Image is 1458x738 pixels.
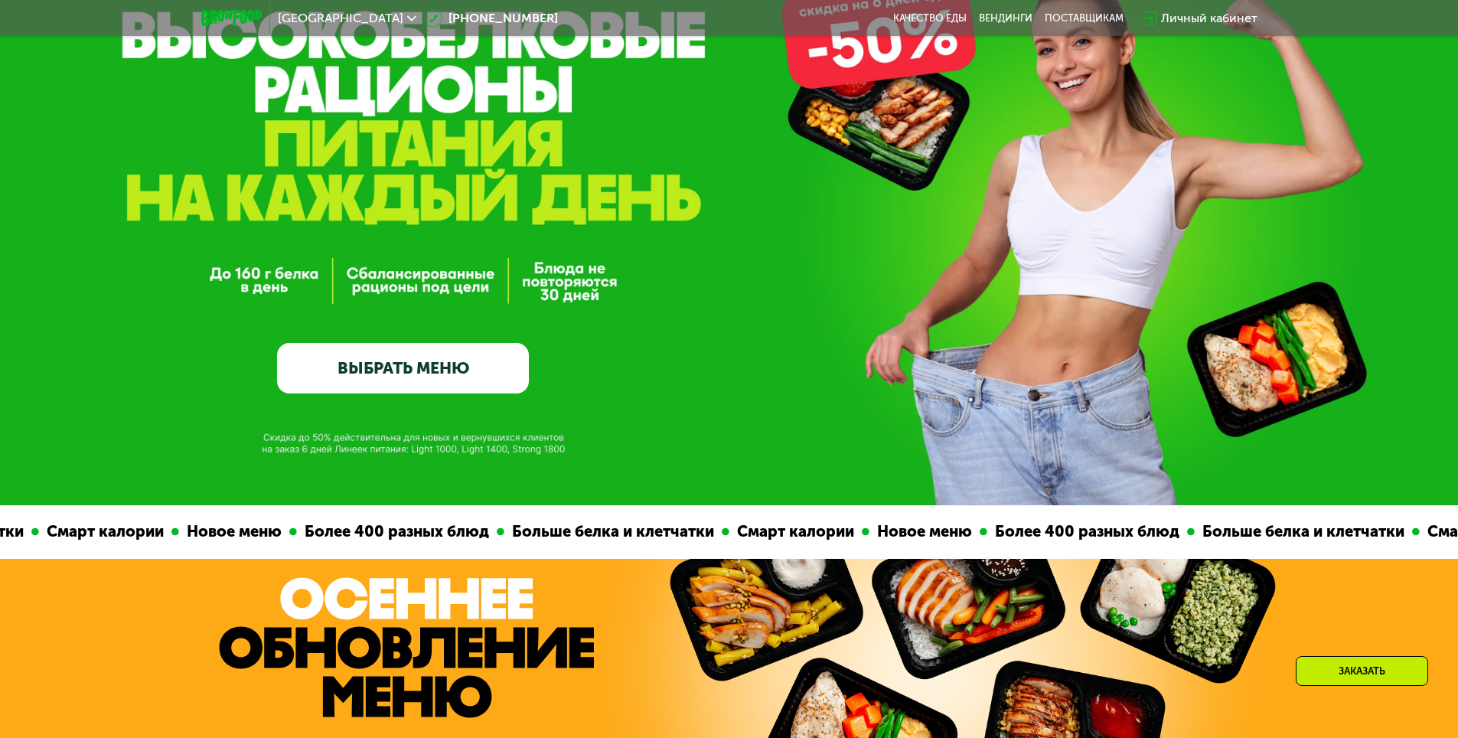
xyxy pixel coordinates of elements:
span: [GEOGRAPHIC_DATA] [278,12,403,24]
div: поставщикам [1045,12,1124,24]
div: Более 400 разных блюд [295,520,495,544]
div: Больше белка и клетчатки [503,520,720,544]
a: ВЫБРАТЬ МЕНЮ [277,343,529,393]
a: Качество еды [893,12,967,24]
div: Личный кабинет [1161,9,1257,28]
div: Новое меню [178,520,288,544]
a: [PHONE_NUMBER] [424,9,558,28]
div: Смарт калории [38,520,170,544]
div: Более 400 разных блюд [986,520,1186,544]
div: Новое меню [868,520,978,544]
div: Смарт калории [728,520,860,544]
a: Вендинги [979,12,1032,24]
div: Заказать [1296,656,1428,686]
div: Больше белка и клетчатки [1193,520,1411,544]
